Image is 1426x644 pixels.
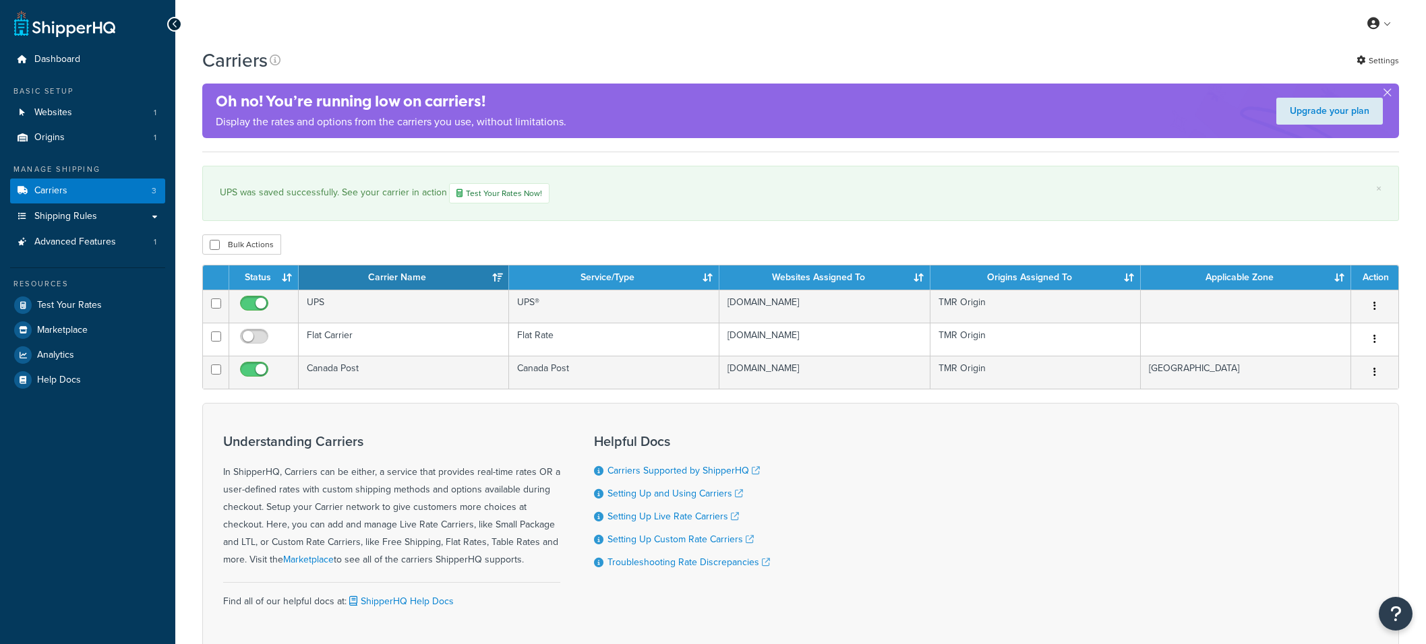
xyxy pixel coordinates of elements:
[1276,98,1383,125] a: Upgrade your plan
[719,323,931,356] td: [DOMAIN_NAME]
[34,211,97,222] span: Shipping Rules
[216,112,566,131] p: Display the rates and options from the carriers you use, without limitations.
[10,125,165,150] a: Origins 1
[37,325,88,336] span: Marketplace
[10,100,165,125] li: Websites
[449,183,549,203] a: Test Your Rates Now!
[10,278,165,290] div: Resources
[223,434,560,569] div: In ShipperHQ, Carriers can be either, a service that provides real-time rates OR a user-defined r...
[10,100,165,125] a: Websites 1
[930,265,1141,290] th: Origins Assigned To: activate to sort column ascending
[594,434,770,449] h3: Helpful Docs
[202,234,281,255] button: Bulk Actions
[223,582,560,610] div: Find all of our helpful docs at:
[299,265,509,290] th: Carrier Name: activate to sort column ascending
[930,356,1141,389] td: TMR Origin
[607,463,760,478] a: Carriers Supported by ShipperHQ
[37,350,74,361] span: Analytics
[299,290,509,323] td: UPS
[719,356,931,389] td: [DOMAIN_NAME]
[10,318,165,342] a: Marketplace
[154,132,156,143] span: 1
[283,552,334,567] a: Marketplace
[37,375,81,386] span: Help Docs
[299,323,509,356] td: Flat Carrier
[607,486,743,501] a: Setting Up and Using Carriers
[34,132,65,143] span: Origins
[34,107,72,119] span: Websites
[10,47,165,72] a: Dashboard
[10,86,165,97] div: Basic Setup
[607,532,754,546] a: Setting Up Custom Rate Carriers
[37,300,102,311] span: Test Your Rates
[299,356,509,389] td: Canada Post
[10,125,165,150] li: Origins
[1141,265,1351,290] th: Applicable Zone: activate to sort column ascending
[1141,356,1351,389] td: [GEOGRAPHIC_DATA]
[1376,183,1382,194] a: ×
[719,265,931,290] th: Websites Assigned To: activate to sort column ascending
[152,185,156,197] span: 3
[10,179,165,203] a: Carriers 3
[34,54,80,65] span: Dashboard
[1351,265,1398,290] th: Action
[10,230,165,255] li: Advanced Features
[10,368,165,392] a: Help Docs
[10,230,165,255] a: Advanced Features 1
[1357,51,1399,70] a: Settings
[509,323,719,356] td: Flat Rate
[14,10,115,37] a: ShipperHQ Home
[154,236,156,248] span: 1
[10,293,165,317] a: Test Your Rates
[216,90,566,112] h4: Oh no! You’re running low on carriers!
[607,555,770,569] a: Troubleshooting Rate Discrepancies
[220,183,1382,203] div: UPS was saved successfully. See your carrier in action
[719,290,931,323] td: [DOMAIN_NAME]
[202,47,268,73] h1: Carriers
[10,204,165,229] a: Shipping Rules
[1379,597,1413,631] button: Open Resource Center
[34,236,116,248] span: Advanced Features
[509,290,719,323] td: UPS®
[229,265,299,290] th: Status: activate to sort column ascending
[607,509,739,523] a: Setting Up Live Rate Carriers
[34,185,67,197] span: Carriers
[347,594,454,608] a: ShipperHQ Help Docs
[154,107,156,119] span: 1
[930,290,1141,323] td: TMR Origin
[10,343,165,367] a: Analytics
[930,323,1141,356] td: TMR Origin
[10,164,165,175] div: Manage Shipping
[223,434,560,449] h3: Understanding Carriers
[509,356,719,389] td: Canada Post
[509,265,719,290] th: Service/Type: activate to sort column ascending
[10,179,165,203] li: Carriers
